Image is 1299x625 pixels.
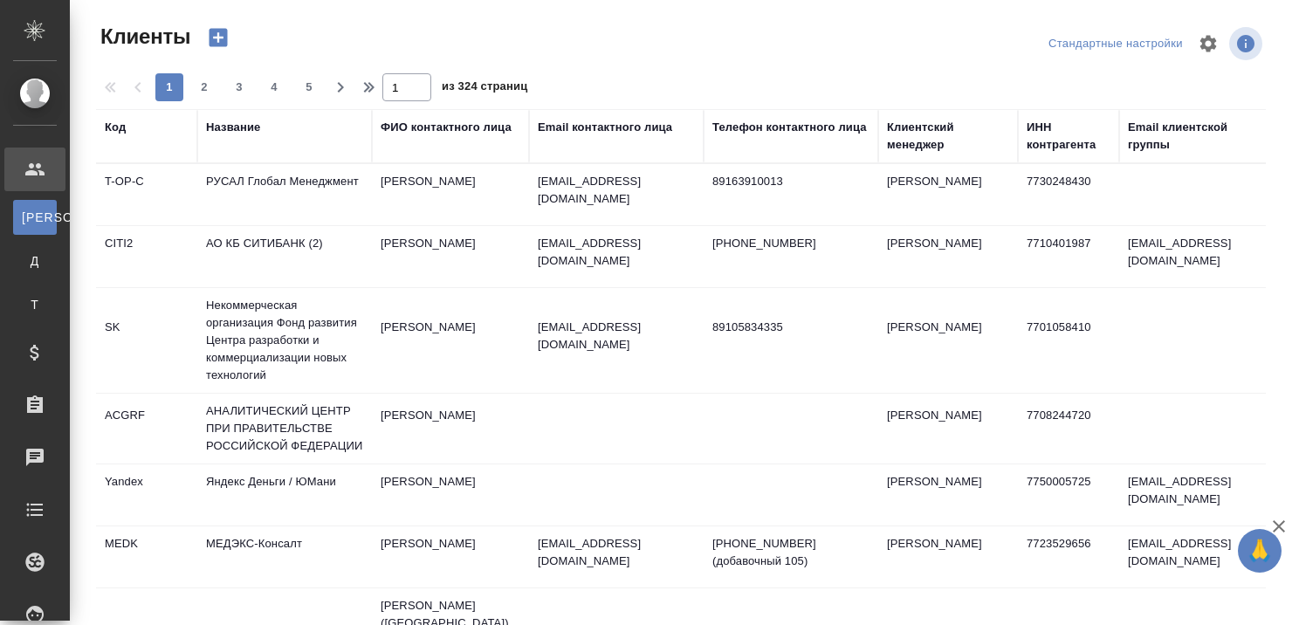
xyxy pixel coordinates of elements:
p: [EMAIL_ADDRESS][DOMAIN_NAME] [538,319,695,354]
p: [EMAIL_ADDRESS][DOMAIN_NAME] [538,535,695,570]
td: [PERSON_NAME] [878,226,1018,287]
div: Клиентский менеджер [887,119,1009,154]
td: [PERSON_NAME] [878,310,1018,371]
td: [EMAIL_ADDRESS][DOMAIN_NAME] [1119,526,1276,587]
td: [PERSON_NAME] [372,226,529,287]
td: 7701058410 [1018,310,1119,371]
td: Yandex [96,464,197,525]
span: Д [22,252,48,270]
td: [PERSON_NAME] [372,398,529,459]
span: [PERSON_NAME] [22,209,48,226]
p: [EMAIL_ADDRESS][DOMAIN_NAME] [538,235,695,270]
span: Посмотреть информацию [1229,27,1266,60]
td: CITI2 [96,226,197,287]
td: Некоммерческая организация Фонд развития Центра разработки и коммерциализации новых технологий [197,288,372,393]
a: [PERSON_NAME] [13,200,57,235]
td: [PERSON_NAME] [372,526,529,587]
button: 🙏 [1238,529,1282,573]
p: [EMAIL_ADDRESS][DOMAIN_NAME] [538,173,695,208]
div: split button [1044,31,1187,58]
td: [PERSON_NAME] [878,526,1018,587]
td: [EMAIL_ADDRESS][DOMAIN_NAME] [1119,464,1276,525]
button: 4 [260,73,288,101]
td: 7750005725 [1018,464,1119,525]
td: Яндекс Деньги / ЮМани [197,464,372,525]
div: Название [206,119,260,136]
div: Код [105,119,126,136]
td: 7730248430 [1018,164,1119,225]
td: [EMAIL_ADDRESS][DOMAIN_NAME] [1119,226,1276,287]
span: Клиенты [96,23,190,51]
a: Д [13,244,57,278]
td: МЕДЭКС-Консалт [197,526,372,587]
td: АО КБ СИТИБАНК (2) [197,226,372,287]
p: 89163910013 [712,173,869,190]
span: 4 [260,79,288,96]
span: 🙏 [1245,532,1275,569]
button: 3 [225,73,253,101]
div: Телефон контактного лица [712,119,867,136]
div: Email контактного лица [538,119,672,136]
td: 7710401987 [1018,226,1119,287]
span: Настроить таблицу [1187,23,1229,65]
p: [PHONE_NUMBER] [712,235,869,252]
td: ACGRF [96,398,197,459]
span: 5 [295,79,323,96]
td: [PERSON_NAME] [878,398,1018,459]
button: 2 [190,73,218,101]
span: из 324 страниц [442,76,527,101]
td: [PERSON_NAME] [878,164,1018,225]
span: 3 [225,79,253,96]
button: 5 [295,73,323,101]
div: ИНН контрагента [1027,119,1110,154]
td: АНАЛИТИЧЕСКИЙ ЦЕНТР ПРИ ПРАВИТЕЛЬСТВЕ РОССИЙСКОЙ ФЕДЕРАЦИИ [197,394,372,464]
td: SK [96,310,197,371]
td: РУСАЛ Глобал Менеджмент [197,164,372,225]
p: [PHONE_NUMBER] (добавочный 105) [712,535,869,570]
span: 2 [190,79,218,96]
td: [PERSON_NAME] [372,164,529,225]
a: Т [13,287,57,322]
p: 89105834335 [712,319,869,336]
div: ФИО контактного лица [381,119,512,136]
div: Email клиентской группы [1128,119,1268,154]
button: Создать [197,23,239,52]
td: [PERSON_NAME] [372,310,529,371]
td: 7708244720 [1018,398,1119,459]
span: Т [22,296,48,313]
td: 7723529656 [1018,526,1119,587]
td: [PERSON_NAME] [372,464,529,525]
td: [PERSON_NAME] [878,464,1018,525]
td: T-OP-C [96,164,197,225]
td: MEDK [96,526,197,587]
